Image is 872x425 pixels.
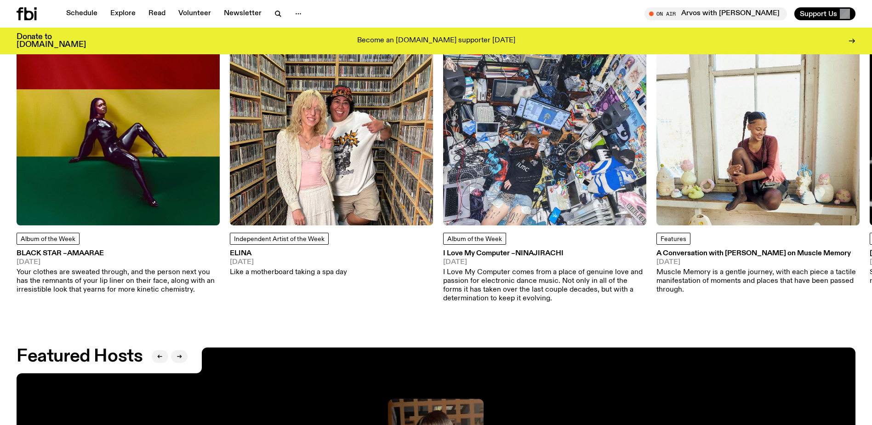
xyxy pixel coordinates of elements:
[656,268,860,295] p: Muscle Memory is a gentle journey, with each piece a tactile manifestation of moments and places ...
[443,250,646,257] h3: I Love My Computer –
[656,259,860,266] span: [DATE]
[21,236,75,242] span: Album of the Week
[447,236,502,242] span: Album of the Week
[17,250,220,257] h3: BLACK STAR –
[443,22,646,225] img: Ninajirachi covering her face, shot from above. she is in a croweded room packed full of laptops,...
[656,250,860,294] a: A Conversation with [PERSON_NAME] on Muscle Memory[DATE]Muscle Memory is a gentle journey, with e...
[800,10,837,18] span: Support Us
[67,250,104,257] span: Amaarae
[218,7,267,20] a: Newsletter
[17,233,80,245] a: Album of the Week
[17,348,142,365] h2: Featured Hosts
[230,259,347,266] span: [DATE]
[143,7,171,20] a: Read
[644,7,787,20] button: On AirArvos with [PERSON_NAME]
[17,250,220,294] a: BLACK STAR –Amaarae[DATE]Your clothes are sweated through, and the person next you has the remnan...
[234,236,325,242] span: Independent Artist of the Week
[656,250,860,257] h3: A Conversation with [PERSON_NAME] on Muscle Memory
[173,7,217,20] a: Volunteer
[443,259,646,266] span: [DATE]
[230,250,347,277] a: ELINA[DATE]Like a motherboard taking a spa day
[230,250,347,257] h3: ELINA
[17,268,220,295] p: Your clothes are sweated through, and the person next you has the remnants of your lip liner on t...
[794,7,855,20] button: Support Us
[17,33,86,49] h3: Donate to [DOMAIN_NAME]
[661,236,686,242] span: Features
[61,7,103,20] a: Schedule
[656,233,690,245] a: Features
[357,37,515,45] p: Become an [DOMAIN_NAME] supporter [DATE]
[443,233,506,245] a: Album of the Week
[230,268,347,277] p: Like a motherboard taking a spa day
[230,233,329,245] a: Independent Artist of the Week
[105,7,141,20] a: Explore
[443,250,646,303] a: I Love My Computer –Ninajirachi[DATE]I Love My Computer comes from a place of genuine love and pa...
[17,259,220,266] span: [DATE]
[443,268,646,304] p: I Love My Computer comes from a place of genuine love and passion for electronic dance music. Not...
[515,250,564,257] span: Ninajirachi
